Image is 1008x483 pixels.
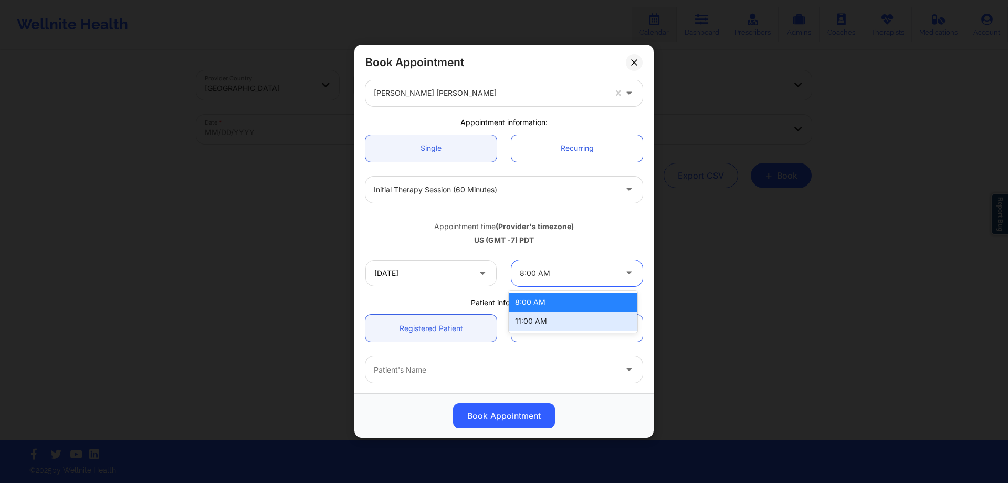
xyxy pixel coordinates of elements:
a: Single [365,135,497,162]
div: [PERSON_NAME] [PERSON_NAME] [374,80,606,106]
div: 8:00 AM [520,260,616,286]
h2: Book Appointment [365,55,464,69]
a: Registered Patient [365,315,497,342]
b: (Provider's timezone) [496,222,574,231]
div: Initial Therapy Session (60 minutes) [374,177,616,203]
div: Appointment information: [358,117,650,128]
div: Patient information: [358,297,650,308]
button: Book Appointment [453,404,555,429]
div: Appointment time [365,221,643,232]
div: US (GMT -7) PDT [365,235,643,246]
a: Recurring [511,135,643,162]
input: MM/DD/YYYY [365,260,497,286]
div: 8:00 AM [509,293,637,312]
div: 11:00 AM [509,312,637,331]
